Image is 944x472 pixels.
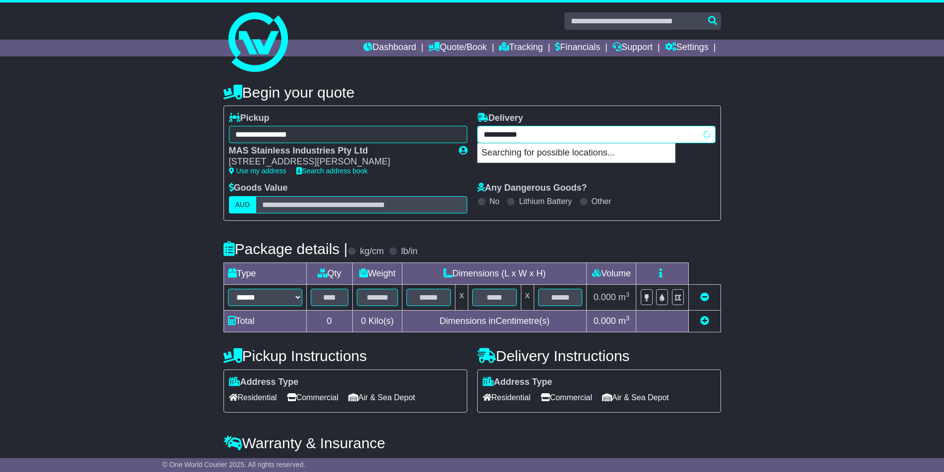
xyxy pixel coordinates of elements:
a: Tracking [499,40,543,56]
div: [STREET_ADDRESS][PERSON_NAME] [229,157,449,167]
sup: 3 [626,291,630,298]
span: 0 [361,316,366,326]
a: Use my address [229,167,286,175]
td: x [521,284,534,310]
label: kg/cm [360,246,384,257]
p: Searching for possible locations... [478,144,675,162]
label: lb/in [401,246,417,257]
span: m [618,316,630,326]
td: Dimensions in Centimetre(s) [402,310,587,332]
td: x [455,284,468,310]
div: MAS Stainless Industries Pty Ltd [229,146,449,157]
h4: Begin your quote [223,84,721,101]
td: Total [223,310,306,332]
h4: Warranty & Insurance [223,435,721,451]
td: Type [223,262,306,284]
span: Air & Sea Depot [348,390,415,405]
td: Weight [352,262,402,284]
span: 250 [324,457,338,467]
label: Delivery [477,113,523,124]
label: Goods Value [229,183,288,194]
a: Dashboard [363,40,416,56]
span: Residential [229,390,277,405]
a: Support [612,40,653,56]
h4: Delivery Instructions [477,348,721,364]
typeahead: Please provide city [477,126,716,143]
td: Kilo(s) [352,310,402,332]
a: Search address book [296,167,368,175]
label: Other [592,197,611,206]
span: Commercial [287,390,338,405]
label: Address Type [483,377,553,388]
span: Air & Sea Depot [602,390,669,405]
label: Any Dangerous Goods? [477,183,587,194]
label: Lithium Battery [519,197,572,206]
label: No [490,197,500,206]
a: Settings [665,40,709,56]
h4: Package details | [223,241,348,257]
a: Remove this item [700,292,709,302]
td: Qty [306,262,352,284]
span: © One World Courier 2025. All rights reserved. [163,461,306,469]
h4: Pickup Instructions [223,348,467,364]
span: 0.000 [594,316,616,326]
a: Add new item [700,316,709,326]
span: Residential [483,390,531,405]
label: Address Type [229,377,299,388]
td: Volume [587,262,636,284]
div: All our quotes include a $ FreightSafe warranty. [223,457,721,468]
td: Dimensions (L x W x H) [402,262,587,284]
sup: 3 [626,315,630,322]
label: AUD [229,196,257,213]
label: Pickup [229,113,270,124]
span: 0.000 [594,292,616,302]
a: Quote/Book [428,40,487,56]
a: Financials [555,40,600,56]
span: m [618,292,630,302]
td: 0 [306,310,352,332]
span: Commercial [541,390,592,405]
